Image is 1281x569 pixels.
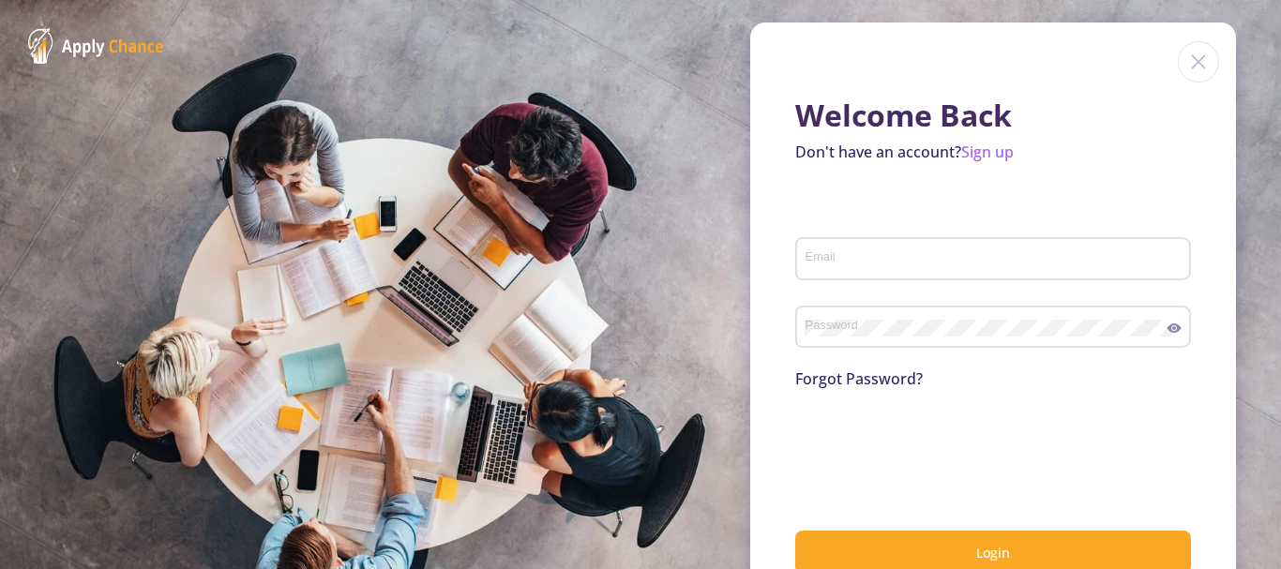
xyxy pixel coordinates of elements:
p: Don't have an account? [795,141,1191,163]
h1: Welcome Back [795,97,1191,133]
a: Sign up [961,142,1014,162]
a: Forgot Password? [795,368,923,389]
img: close icon [1178,41,1219,82]
iframe: reCAPTCHA [795,412,1080,486]
img: ApplyChance Logo [28,28,164,64]
span: Login [976,544,1010,562]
